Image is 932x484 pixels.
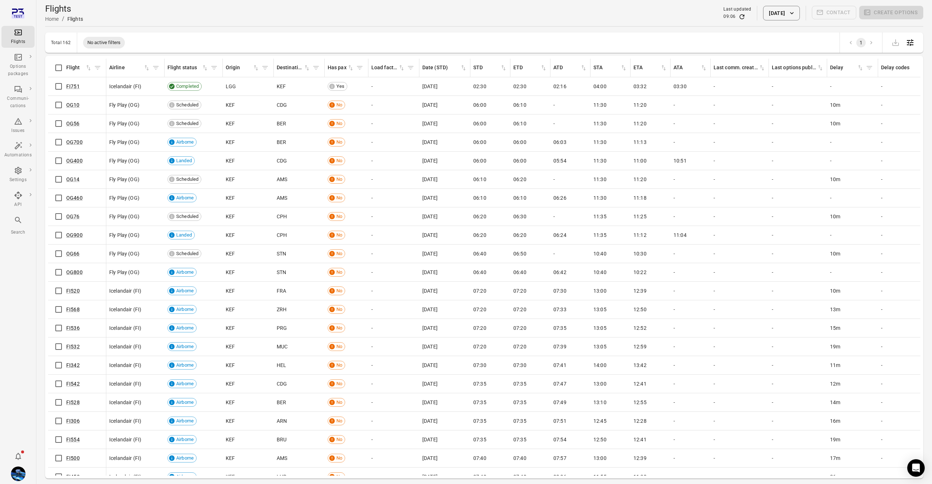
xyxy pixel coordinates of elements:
button: Filter by delay [864,62,875,73]
div: - [674,250,708,257]
span: 10:40 [593,250,607,257]
span: [DATE] [422,120,438,127]
div: Sort by airline in ascending order [109,64,150,72]
span: Filter by flight status [209,62,220,73]
div: - [553,101,588,109]
div: STA [593,64,620,72]
div: - [371,176,416,183]
div: - [674,120,708,127]
span: 10m [830,213,840,220]
div: - [674,176,708,183]
span: Fly Play (OG) [109,213,139,220]
a: FI500 [66,455,80,461]
span: 10m [830,120,840,127]
span: 06:26 [553,194,566,202]
div: - [674,101,708,109]
div: - [772,101,824,109]
span: Completed [174,83,201,90]
nav: pagination navigation [846,38,876,47]
span: No [334,139,345,146]
span: Scheduled [174,102,201,109]
span: 05:54 [553,157,566,164]
div: - [881,250,926,257]
div: Communi-cations [4,95,32,110]
a: OG66 [66,251,80,257]
a: OG76 [66,214,80,219]
button: Filter by destination [311,62,321,73]
span: BER [277,138,286,146]
span: ETA [633,64,667,72]
div: - [371,250,416,257]
div: Sort by delay in ascending order [830,64,864,72]
button: Open table configuration [903,35,917,50]
span: 10:30 [633,250,647,257]
div: 09:06 [723,13,735,20]
div: Sort by origin in ascending order [226,64,260,72]
span: 06:24 [553,231,566,239]
div: Delay [830,64,857,72]
span: No [334,232,345,239]
span: Airborne [174,139,196,146]
span: No [334,120,345,127]
div: - [714,157,766,164]
span: KEF [277,83,286,90]
div: Delay codes [881,64,926,72]
div: - [371,138,416,146]
div: - [881,138,926,146]
span: ATA [674,64,707,72]
a: OG800 [66,269,83,275]
span: No [334,176,345,183]
span: STA [593,64,627,72]
div: - [371,101,416,109]
div: - [714,138,766,146]
div: - [772,83,824,90]
a: OG400 [66,158,83,164]
span: 06:20 [513,231,526,239]
div: Sort by date (STD) in ascending order [422,64,467,72]
div: Sort by STD in ascending order [473,64,507,72]
span: 11:30 [593,157,607,164]
a: OG10 [66,102,80,108]
div: Sort by flight status in ascending order [167,64,209,72]
span: Last options published [772,64,824,72]
div: - [772,138,824,146]
div: API [4,201,32,208]
span: [DATE] [422,213,438,220]
button: Notifications [11,449,25,464]
div: Flights [67,15,83,23]
span: Scheduled [174,213,201,220]
span: 11:20 [633,120,647,127]
div: - [714,83,766,90]
span: Fly Play (OG) [109,194,139,202]
span: CPH [277,231,287,239]
span: Icelandair (FI) [109,83,141,90]
div: - [714,101,766,109]
a: API [1,189,35,211]
div: - [371,231,416,239]
span: Flight status [167,64,209,72]
span: 11:12 [633,231,647,239]
div: - [772,120,824,127]
div: Sort by STA in ascending order [593,64,627,72]
span: 06:20 [473,213,486,220]
div: - [772,250,824,257]
span: [DATE] [422,101,438,109]
div: ETD [513,64,540,72]
span: 11:30 [593,138,607,146]
div: - [830,157,875,164]
span: 06:10 [513,101,526,109]
div: Sort by last communication created in ascending order [714,64,766,72]
span: KEF [226,176,235,183]
span: Fly Play (OG) [109,101,139,109]
a: Automations [1,139,35,161]
span: Please make a selection to create communications [812,6,857,20]
div: Load factor [371,64,398,72]
span: 06:30 [513,213,526,220]
div: - [772,231,824,239]
span: Has pax [328,64,354,72]
div: Last comm. created [714,64,758,72]
span: BER [277,120,286,127]
span: 03:30 [674,83,687,90]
